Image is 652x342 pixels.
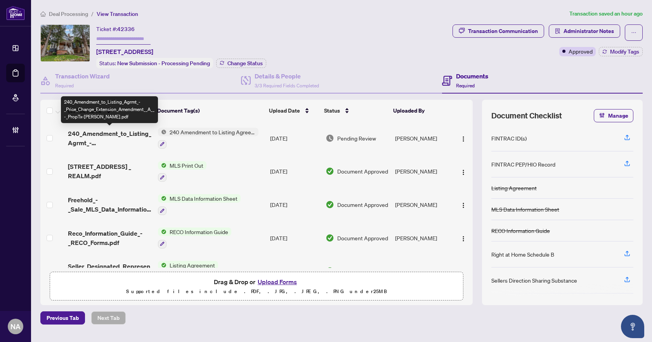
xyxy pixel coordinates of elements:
[392,155,453,188] td: [PERSON_NAME]
[47,312,79,324] span: Previous Tab
[68,229,151,247] span: Reco_Information_Guide_-_RECO_Forms.pdf
[40,311,85,325] button: Previous Tab
[549,24,620,38] button: Administrator Notes
[96,47,153,56] span: [STREET_ADDRESS]
[91,311,126,325] button: Next Tab
[68,262,151,280] span: Seller_Designated_Representation_Agreement_Authority_to_Offer_for_Sale_-_PropTx-[PERSON_NAME].pdf
[491,276,577,285] div: Sellers Direction Sharing Substance
[337,167,388,175] span: Document Approved
[158,194,166,203] img: Status Icon
[392,122,453,155] td: [PERSON_NAME]
[337,200,388,209] span: Document Approved
[214,277,299,287] span: Drag & Drop or
[158,161,206,182] button: Status IconMLS Print Out
[326,134,334,142] img: Document Status
[158,227,166,236] img: Status Icon
[569,9,643,18] article: Transaction saved an hour ago
[564,25,614,37] span: Administrator Notes
[390,100,451,122] th: Uploaded By
[491,134,527,142] div: FINTRAC ID(s)
[267,155,323,188] td: [DATE]
[267,188,323,221] td: [DATE]
[158,261,166,269] img: Status Icon
[337,234,388,242] span: Document Approved
[599,47,643,56] button: Modify Tags
[456,83,475,89] span: Required
[158,227,231,248] button: Status IconRECO Information Guide
[117,26,135,33] span: 42336
[491,205,559,214] div: MLS Data Information Sheet
[460,169,466,175] img: Logo
[49,10,88,17] span: Deal Processing
[50,272,463,301] span: Drag & Drop orUpload FormsSupported files include .PDF, .JPG, .JPEG, .PNG under25MB
[158,261,218,282] button: Status IconListing Agreement
[610,49,639,54] span: Modify Tags
[326,167,334,175] img: Document Status
[392,188,453,221] td: [PERSON_NAME]
[41,25,90,61] img: IMG-W12173310_1.jpg
[326,200,334,209] img: Document Status
[267,122,323,155] td: [DATE]
[68,129,151,148] span: 240_Amendment_to_Listing_Agrmt_-_Price_Change_Extension_Amendment__A__-_PropTx-[PERSON_NAME].pdf
[337,267,388,275] span: Document Approved
[631,30,636,35] span: ellipsis
[158,128,258,149] button: Status Icon240 Amendment to Listing Agreement - Authority to Offer for Sale Price Change/Extensio...
[569,47,593,56] span: Approved
[491,110,562,121] span: Document Checklist
[158,194,241,215] button: Status IconMLS Data Information Sheet
[491,250,554,259] div: Right at Home Schedule B
[326,234,334,242] img: Document Status
[68,162,151,181] span: [STREET_ADDRESS] _ REALM.pdf
[392,221,453,255] td: [PERSON_NAME]
[460,136,466,142] img: Logo
[158,128,166,136] img: Status Icon
[453,24,544,38] button: Transaction Communication
[457,132,470,144] button: Logo
[91,9,94,18] li: /
[55,83,74,89] span: Required
[460,202,466,208] img: Logo
[255,83,319,89] span: 3/3 Required Fields Completed
[61,96,158,123] div: 240_Amendment_to_Listing_Agrmt_-_Price_Change_Extension_Amendment__A__-_PropTx-[PERSON_NAME].pdf
[621,315,644,338] button: Open asap
[491,184,537,192] div: Listing Agreement
[166,261,218,269] span: Listing Agreement
[267,221,323,255] td: [DATE]
[10,321,21,332] span: NA
[166,128,258,136] span: 240 Amendment to Listing Agreement - Authority to Offer for Sale Price Change/Extension/Amendment(s)
[594,109,633,122] button: Manage
[491,160,555,168] div: FINTRAC PEP/HIO Record
[255,277,299,287] button: Upload Forms
[457,165,470,177] button: Logo
[491,226,550,235] div: RECO Information Guide
[326,267,334,275] img: Document Status
[166,194,241,203] span: MLS Data Information Sheet
[457,265,470,277] button: Logo
[166,227,231,236] span: RECO Information Guide
[555,28,560,34] span: solution
[392,255,453,288] td: [PERSON_NAME]
[324,106,340,115] span: Status
[468,25,538,37] div: Transaction Communication
[117,60,210,67] span: New Submission - Processing Pending
[608,109,628,122] span: Manage
[6,6,25,20] img: logo
[97,10,138,17] span: View Transaction
[96,24,135,33] div: Ticket #:
[166,161,206,170] span: MLS Print Out
[227,61,263,66] span: Change Status
[255,71,319,81] h4: Details & People
[55,71,110,81] h4: Transaction Wizard
[216,59,266,68] button: Change Status
[337,134,376,142] span: Pending Review
[267,255,323,288] td: [DATE]
[460,236,466,242] img: Logo
[96,58,213,68] div: Status:
[40,11,46,17] span: home
[321,100,390,122] th: Status
[457,198,470,211] button: Logo
[456,71,488,81] h4: Documents
[158,161,166,170] img: Status Icon
[68,195,151,214] span: Freehold_-_Sale_MLS_Data_Information_Form_-_PropTx-[PERSON_NAME].pdf
[266,100,321,122] th: Upload Date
